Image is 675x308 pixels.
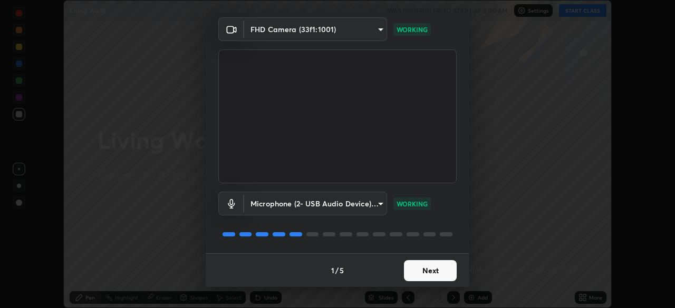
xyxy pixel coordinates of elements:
h4: 1 [331,265,334,276]
p: WORKING [397,25,428,34]
div: FHD Camera (33f1:1001) [244,17,387,41]
h4: 5 [340,265,344,276]
h4: / [335,265,339,276]
p: WORKING [397,199,428,208]
div: FHD Camera (33f1:1001) [244,192,387,215]
button: Next [404,260,457,281]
